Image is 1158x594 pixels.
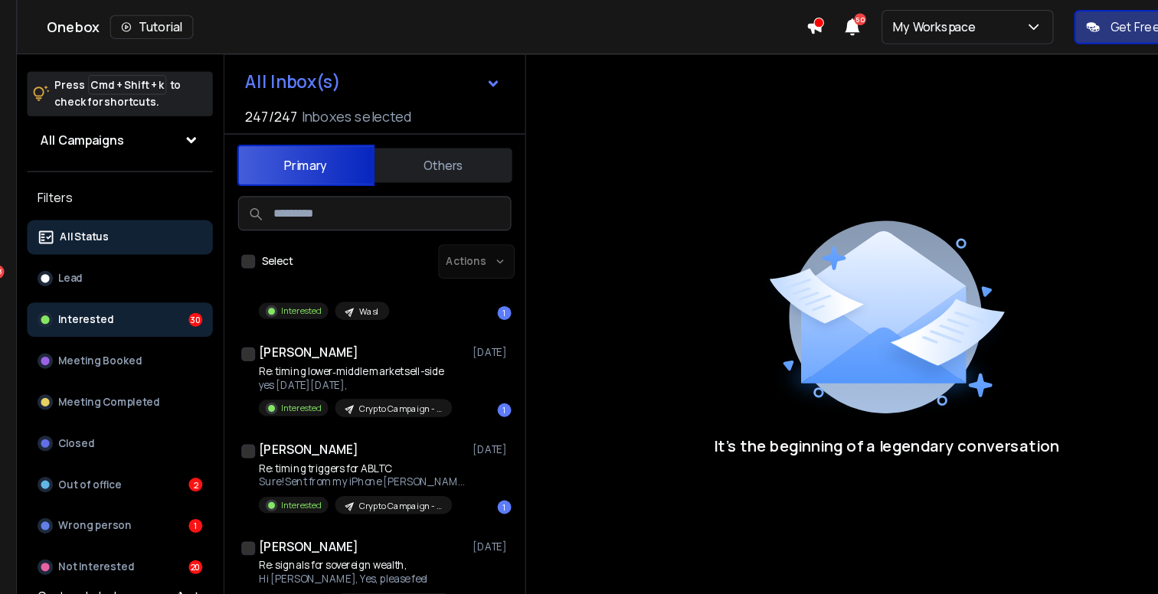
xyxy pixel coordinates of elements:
div: 20 [214,537,227,549]
div: Open Intercom Messenger [1102,541,1139,578]
h3: Filters [70,203,236,224]
div: Onebox [87,51,764,72]
button: Get Free Credits [1003,46,1131,77]
button: Others [380,168,502,201]
span: → [779,11,790,26]
p: Crypto Campaign - Row 3001 - 8561 [366,396,440,407]
p: Meeting Completed [98,390,189,402]
p: [DATE] [467,432,502,444]
button: Not Interested20 [70,527,236,558]
p: Crypto Campaign - Row 3001 - 8561 [366,569,440,580]
p: Out of office [98,463,155,475]
button: Closed [70,417,236,448]
p: Unlock AI-powered affiliate growth [476,11,653,26]
button: E [15,554,46,585]
p: Interested [98,316,148,328]
p: Meeting Booked [98,353,173,365]
button: All Status [70,233,236,264]
div: 30 [214,316,227,328]
button: Close banner [1132,9,1152,46]
p: Crypto Campaign - Row 3001 - 8561 [366,482,440,494]
button: All Inbox(s) [252,95,505,126]
button: Lead [70,270,236,301]
button: Tutorial [144,51,218,72]
p: Interested [296,481,332,493]
p: [DATE] [467,518,502,530]
p: Closed [98,426,131,439]
p: My Workspace [842,54,922,69]
h1: [PERSON_NAME] [276,344,365,359]
div: 1 [489,310,502,322]
button: Meeting Booked [70,344,236,374]
span: 247 / 247 [264,132,312,150]
h3: Inboxes selected [315,132,413,150]
div: 2 [214,463,227,475]
button: Wrong person1 [70,491,236,521]
h1: All Campaigns [83,155,157,170]
a: 53 [13,279,44,310]
p: Hi [PERSON_NAME], Yes, please feel [276,547,449,560]
p: Wasl [366,309,384,321]
p: Lead [98,279,120,292]
p: All Status [100,243,143,255]
h1: All Inbox(s) [264,103,349,118]
p: It’s the beginning of a legendary conversation [682,423,990,445]
p: Interested [296,308,332,320]
p: Re: timing triggers for ABLTC [276,449,460,461]
p: Press to check for shortcuts. [95,106,208,136]
h1: [PERSON_NAME] [276,517,365,532]
span: ReferralStack [381,9,464,28]
p: Interested [296,568,332,579]
p: Not Interested [98,537,166,549]
div: 1 [489,397,502,409]
p: 53 [38,273,50,286]
h1: [PERSON_NAME] [276,430,365,445]
p: Interested [296,395,332,406]
div: 1 [489,483,502,495]
button: Claim Lifetime Deal→ [659,5,802,32]
p: Sure! Sent from my iPhone [PERSON_NAME] Partner, [276,461,460,473]
button: All Campaigns [70,147,236,178]
button: Primary [257,166,380,203]
h3: Custom Labels [80,561,156,576]
p: Re: timing lower‑middle market sell-side [276,362,449,374]
p: yes [DATE][DATE], [276,374,449,387]
button: Out of office2 [70,454,236,485]
div: 1 [214,500,227,512]
span: 50 [807,49,818,60]
p: Re: signals for sovereign wealth, [276,535,449,547]
button: Interested30 [70,307,236,338]
label: Select [280,264,307,276]
div: 1 [489,570,502,582]
span: Cmd + Shift + k [125,104,195,122]
p: Wrong person [98,500,164,512]
p: [DATE] [467,345,502,357]
button: Meeting Completed [70,380,236,411]
p: Get Free Credits [1035,54,1120,69]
